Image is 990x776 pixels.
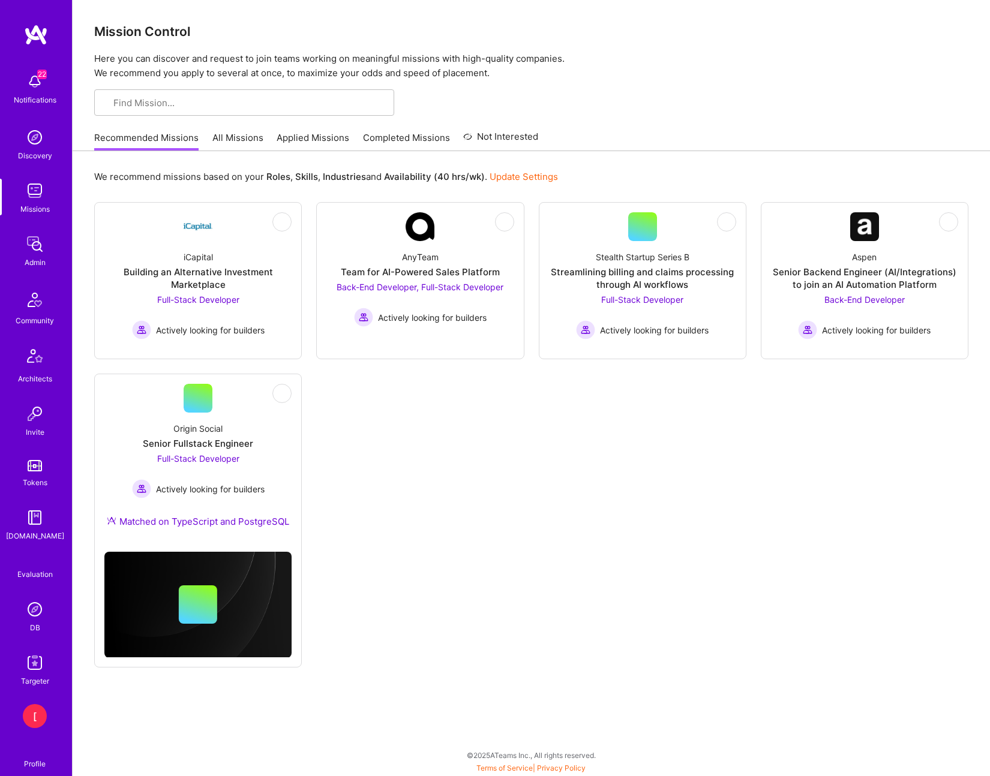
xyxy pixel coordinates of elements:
[20,344,49,372] img: Architects
[212,131,263,151] a: All Missions
[104,384,292,542] a: Origin SocialSenior Fullstack EngineerFull-Stack Developer Actively looking for buildersActively ...
[852,251,877,263] div: Aspen
[824,294,905,305] span: Back-End Developer
[132,479,151,498] img: Actively looking for builders
[94,170,558,183] p: We recommend missions based on your , , and .
[295,171,318,182] b: Skills
[24,757,46,769] div: Profile
[277,217,287,227] i: icon EyeClosed
[16,314,54,327] div: Community
[341,266,500,278] div: Team for AI-Powered Sales Platform
[20,745,50,769] a: Profile
[490,171,558,182] a: Update Settings
[23,70,47,94] img: bell
[26,426,44,438] div: Invite
[771,266,958,291] div: Senior Backend Engineer (AI/Integrations) to join an AI Automation Platform
[173,422,223,435] div: Origin Social
[104,212,292,339] a: Company LogoiCapitalBuilding an Alternative Investment MarketplaceFull-Stack Developer Actively l...
[576,320,595,339] img: Actively looking for builders
[25,256,46,269] div: Admin
[20,203,50,215] div: Missions
[107,515,289,528] div: Matched on TypeScript and PostgreSQL
[143,437,253,450] div: Senior Fullstack Engineer
[23,179,47,203] img: teamwork
[23,506,47,530] img: guide book
[500,217,509,227] i: icon EyeClosed
[363,131,450,151] a: Completed Missions
[822,324,931,336] span: Actively looking for builders
[596,251,689,263] div: Stealth Startup Series B
[23,597,47,621] img: Admin Search
[28,460,42,471] img: tokens
[384,171,485,182] b: Availability (40 hrs/wk)
[30,621,40,634] div: DB
[72,740,990,770] div: © 2025 ATeams Inc., All rights reserved.
[354,308,373,327] img: Actively looking for builders
[771,212,958,339] a: Company LogoAspenSenior Backend Engineer (AI/Integrations) to join an AI Automation PlatformBack-...
[600,324,709,336] span: Actively looking for builders
[406,212,434,241] img: Company Logo
[23,125,47,149] img: discovery
[157,453,239,464] span: Full-Stack Developer
[476,763,586,772] span: |
[132,320,151,339] img: Actively looking for builders
[20,704,50,728] a: [
[184,251,213,263] div: iCapital
[37,70,47,79] span: 22
[23,704,47,728] div: [
[476,763,533,772] a: Terms of Service
[94,52,968,80] p: Here you can discover and request to join teams working on meaningful missions with high-quality ...
[23,232,47,256] img: admin teamwork
[104,266,292,291] div: Building an Alternative Investment Marketplace
[402,251,439,263] div: AnyTeam
[156,324,265,336] span: Actively looking for builders
[850,212,879,241] img: Company Logo
[6,530,64,542] div: [DOMAIN_NAME]
[549,212,736,339] a: Stealth Startup Series BStreamlining billing and claims processing through AI workflowsFull-Stack...
[20,285,49,314] img: Community
[18,149,52,162] div: Discovery
[266,171,290,182] b: Roles
[537,763,586,772] a: Privacy Policy
[798,320,817,339] img: Actively looking for builders
[184,212,212,241] img: Company Logo
[277,389,287,398] i: icon EyeClosed
[113,97,385,109] input: Find Mission...
[94,131,199,151] a: Recommended Missions
[157,294,239,305] span: Full-Stack Developer
[17,568,53,581] div: Evaluation
[94,24,968,39] h3: Mission Control
[23,402,47,426] img: Invite
[463,130,538,151] a: Not Interested
[104,552,292,658] img: cover
[323,171,366,182] b: Industries
[549,266,736,291] div: Streamlining billing and claims processing through AI workflows
[944,217,953,227] i: icon EyeClosed
[23,651,47,675] img: Skill Targeter
[21,675,49,687] div: Targeter
[326,212,514,327] a: Company LogoAnyTeamTeam for AI-Powered Sales PlatformBack-End Developer, Full-Stack Developer Act...
[107,516,116,525] img: Ateam Purple Icon
[722,217,731,227] i: icon EyeClosed
[14,94,56,106] div: Notifications
[31,559,40,568] i: icon SelectionTeam
[24,24,48,46] img: logo
[104,99,113,108] i: icon SearchGrey
[277,131,349,151] a: Applied Missions
[378,311,487,324] span: Actively looking for builders
[23,476,47,489] div: Tokens
[337,282,503,292] span: Back-End Developer, Full-Stack Developer
[601,294,683,305] span: Full-Stack Developer
[18,372,52,385] div: Architects
[156,483,265,495] span: Actively looking for builders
